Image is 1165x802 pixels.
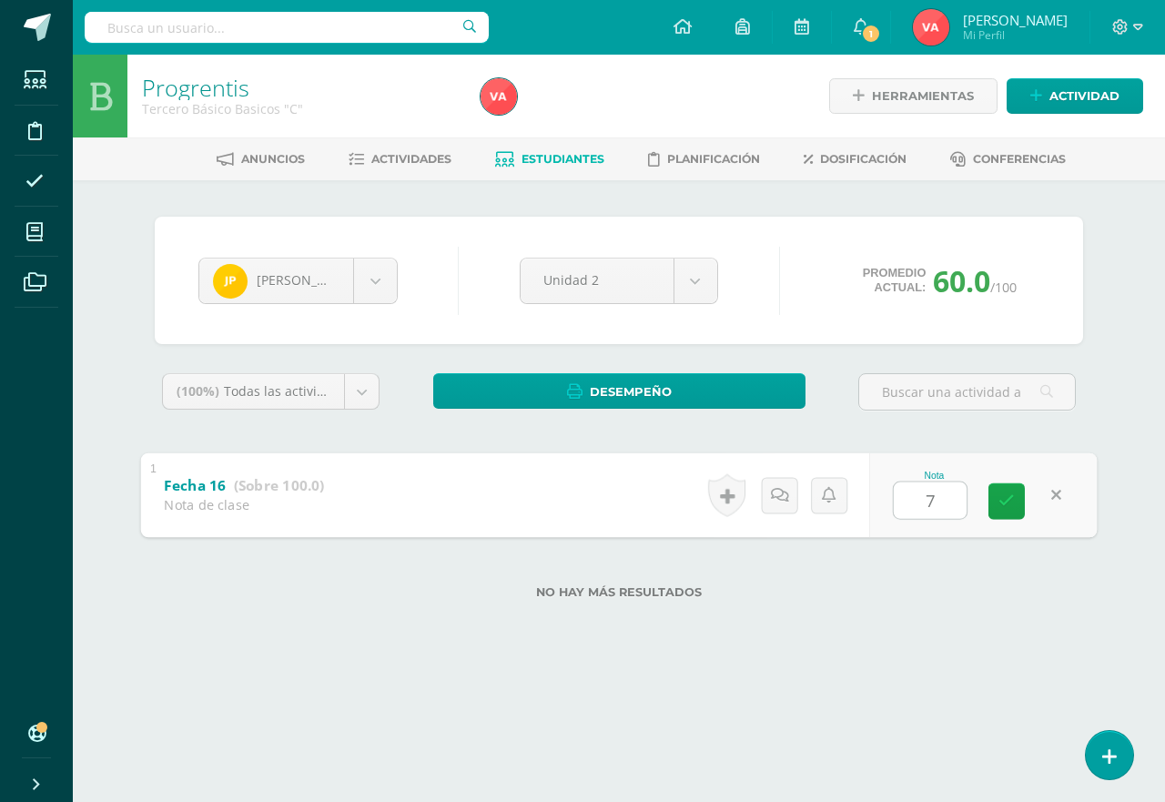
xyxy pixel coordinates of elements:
[481,78,517,115] img: 5ef59e455bde36dc0487bc51b4dad64e.png
[913,9,949,46] img: 5ef59e455bde36dc0487bc51b4dad64e.png
[213,264,248,299] img: da8362b0913d1b42c22b44862719d032.png
[820,152,907,166] span: Dosificación
[894,482,967,518] input: 0-100.0
[1049,79,1119,113] span: Actividad
[829,78,998,114] a: Herramientas
[371,152,451,166] span: Actividades
[217,145,305,174] a: Anuncios
[861,24,881,44] span: 1
[142,75,459,100] h1: Progrentis
[963,27,1068,43] span: Mi Perfil
[973,152,1066,166] span: Conferencias
[234,475,325,494] strong: (Sobre 100.0)
[85,12,489,43] input: Busca un usuario...
[872,79,974,113] span: Herramientas
[543,259,651,301] span: Unidad 2
[521,259,717,303] a: Unidad 2
[199,259,397,303] a: [PERSON_NAME]
[164,475,226,494] b: Fecha 16
[522,152,604,166] span: Estudiantes
[257,271,359,289] span: [PERSON_NAME]
[163,374,379,409] a: (100%)Todas las actividades de esta unidad
[863,266,927,295] span: Promedio actual:
[990,279,1017,296] span: /100
[349,145,451,174] a: Actividades
[224,382,450,400] span: Todas las actividades de esta unidad
[590,375,672,409] span: Desempeño
[859,374,1075,410] input: Buscar una actividad aquí...
[950,145,1066,174] a: Conferencias
[667,152,760,166] span: Planificación
[804,145,907,174] a: Dosificación
[177,382,219,400] span: (100%)
[164,471,324,500] a: Fecha 16 (Sobre 100.0)
[142,100,459,117] div: Tercero Básico Basicos 'C'
[164,495,324,513] div: Nota de clase
[155,585,1083,599] label: No hay más resultados
[933,261,990,300] span: 60.0
[1007,78,1143,114] a: Actividad
[963,11,1068,29] span: [PERSON_NAME]
[893,471,976,481] div: Nota
[648,145,760,174] a: Planificación
[495,145,604,174] a: Estudiantes
[142,72,249,103] a: Progrentis
[241,152,305,166] span: Anuncios
[433,373,805,409] a: Desempeño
